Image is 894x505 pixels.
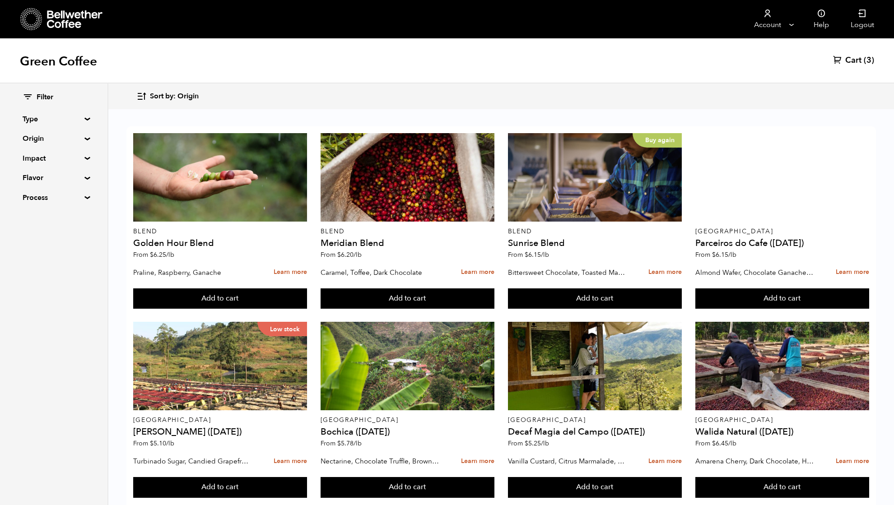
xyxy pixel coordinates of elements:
[37,93,53,102] span: Filter
[133,266,251,279] p: Praline, Raspberry, Ganache
[525,250,549,259] bdi: 6.15
[133,250,174,259] span: From
[150,250,154,259] span: $
[133,439,174,448] span: From
[150,250,174,259] bdi: 6.25
[712,439,716,448] span: $
[508,133,682,222] a: Buy again
[337,439,341,448] span: $
[695,288,870,309] button: Add to cart
[836,452,869,471] a: Learn more
[695,239,870,248] h4: Parceiros do Cafe ([DATE])
[133,239,307,248] h4: Golden Hour Blend
[461,452,494,471] a: Learn more
[508,477,682,498] button: Add to cart
[133,417,307,423] p: [GEOGRAPHIC_DATA]
[695,250,736,259] span: From
[337,439,362,448] bdi: 5.78
[508,454,626,468] p: Vanilla Custard, Citrus Marmalade, Caramel
[836,263,869,282] a: Learn more
[508,250,549,259] span: From
[337,250,341,259] span: $
[321,228,495,235] p: Blend
[508,427,682,436] h4: Decaf Magia del Campo ([DATE])
[166,250,174,259] span: /lb
[633,133,682,148] p: Buy again
[541,250,549,259] span: /lb
[648,263,682,282] a: Learn more
[321,239,495,248] h4: Meridian Blend
[695,417,870,423] p: [GEOGRAPHIC_DATA]
[166,439,174,448] span: /lb
[150,92,199,102] span: Sort by: Origin
[133,454,251,468] p: Turbinado Sugar, Candied Grapefruit, Spiced Plum
[728,250,736,259] span: /lb
[274,452,307,471] a: Learn more
[321,454,439,468] p: Nectarine, Chocolate Truffle, Brown Sugar
[461,263,494,282] a: Learn more
[525,439,528,448] span: $
[648,452,682,471] a: Learn more
[508,228,682,235] p: Blend
[337,250,362,259] bdi: 6.20
[695,477,870,498] button: Add to cart
[508,266,626,279] p: Bittersweet Chocolate, Toasted Marshmallow, Candied Orange, Praline
[508,288,682,309] button: Add to cart
[695,427,870,436] h4: Walida Natural ([DATE])
[23,192,85,203] summary: Process
[541,439,549,448] span: /lb
[150,439,174,448] bdi: 5.10
[136,86,199,107] button: Sort by: Origin
[321,250,362,259] span: From
[695,439,736,448] span: From
[321,427,495,436] h4: Bochica ([DATE])
[321,477,495,498] button: Add to cart
[354,250,362,259] span: /lb
[833,55,874,66] a: Cart (3)
[508,417,682,423] p: [GEOGRAPHIC_DATA]
[321,439,362,448] span: From
[712,250,716,259] span: $
[321,417,495,423] p: [GEOGRAPHIC_DATA]
[845,55,861,66] span: Cart
[712,250,736,259] bdi: 6.15
[508,439,549,448] span: From
[150,439,154,448] span: $
[864,55,874,66] span: (3)
[354,439,362,448] span: /lb
[321,288,495,309] button: Add to cart
[133,322,307,410] a: Low stock
[133,477,307,498] button: Add to cart
[712,439,736,448] bdi: 6.45
[23,133,85,144] summary: Origin
[23,114,85,125] summary: Type
[23,172,85,183] summary: Flavor
[525,250,528,259] span: $
[274,263,307,282] a: Learn more
[695,228,870,235] p: [GEOGRAPHIC_DATA]
[133,427,307,436] h4: [PERSON_NAME] ([DATE])
[133,288,307,309] button: Add to cart
[525,439,549,448] bdi: 5.25
[257,322,307,336] p: Low stock
[695,454,814,468] p: Amarena Cherry, Dark Chocolate, Hibiscus
[321,266,439,279] p: Caramel, Toffee, Dark Chocolate
[728,439,736,448] span: /lb
[20,53,97,69] h1: Green Coffee
[508,239,682,248] h4: Sunrise Blend
[133,228,307,235] p: Blend
[23,153,85,164] summary: Impact
[695,266,814,279] p: Almond Wafer, Chocolate Ganache, Bing Cherry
